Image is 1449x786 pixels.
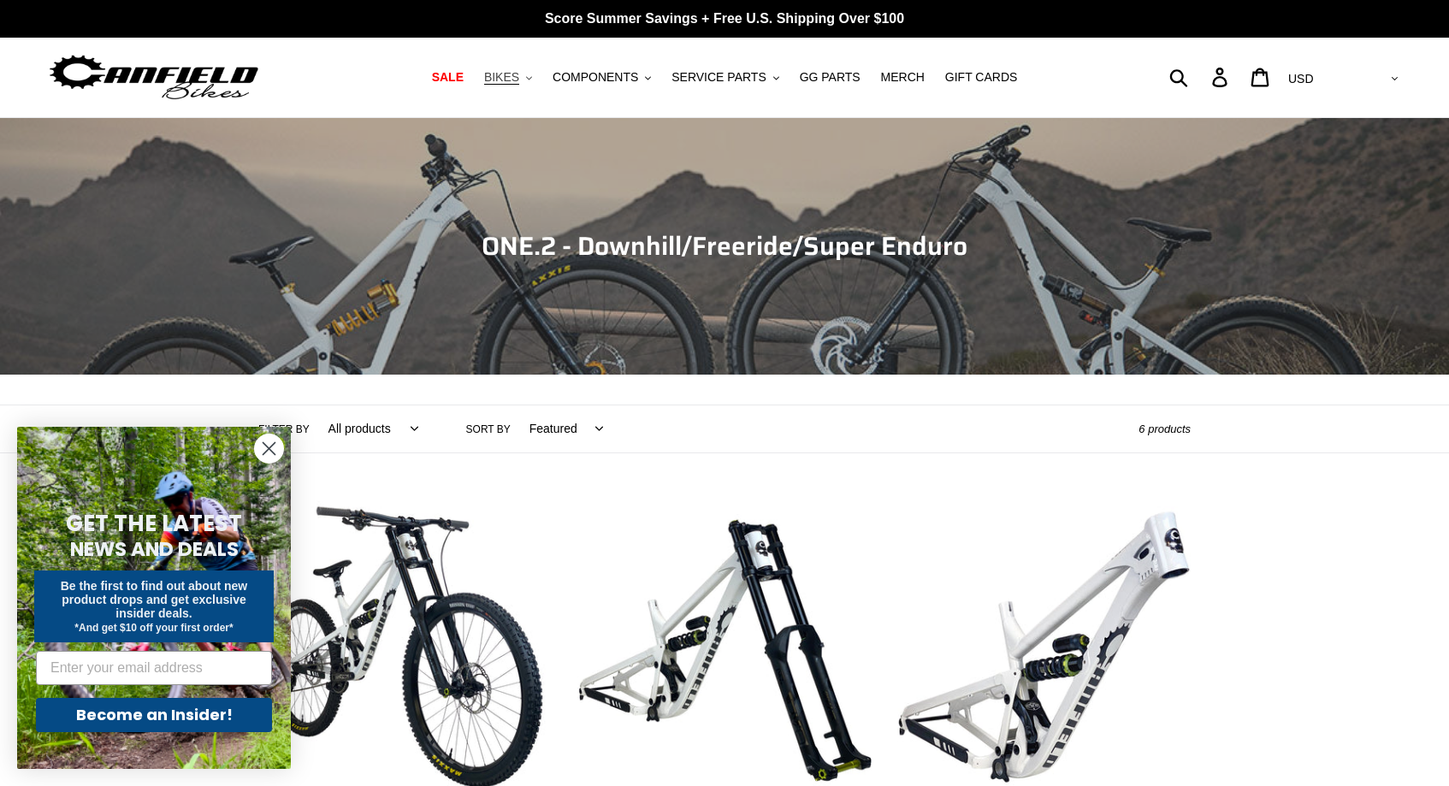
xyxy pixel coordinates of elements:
[484,70,519,85] span: BIKES
[544,66,659,89] button: COMPONENTS
[482,226,967,266] span: ONE.2 - Downhill/Freeride/Super Enduro
[671,70,766,85] span: SERVICE PARTS
[1179,58,1222,96] input: Search
[1138,423,1191,435] span: 6 products
[466,422,511,437] label: Sort by
[36,698,272,732] button: Become an Insider!
[61,579,248,620] span: Be the first to find out about new product drops and get exclusive insider deals.
[70,535,239,563] span: NEWS AND DEALS
[74,622,233,634] span: *And get $10 off your first order*
[663,66,787,89] button: SERVICE PARTS
[47,50,261,104] img: Canfield Bikes
[872,66,933,89] a: MERCH
[432,70,464,85] span: SALE
[791,66,869,89] a: GG PARTS
[254,434,284,464] button: Close dialog
[423,66,472,89] a: SALE
[476,66,541,89] button: BIKES
[881,70,925,85] span: MERCH
[945,70,1018,85] span: GIFT CARDS
[66,508,242,539] span: GET THE LATEST
[800,70,861,85] span: GG PARTS
[937,66,1026,89] a: GIFT CARDS
[553,70,638,85] span: COMPONENTS
[36,651,272,685] input: Enter your email address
